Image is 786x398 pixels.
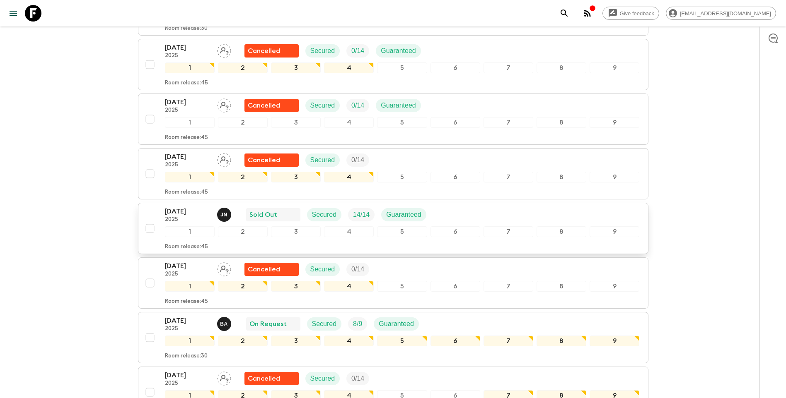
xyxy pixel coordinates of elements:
[590,117,639,128] div: 9
[324,226,374,237] div: 4
[249,319,287,329] p: On Request
[324,281,374,292] div: 4
[377,226,427,237] div: 5
[244,99,299,112] div: Flash Pack cancellation
[165,216,210,223] p: 2025
[346,44,369,58] div: Trip Fill
[165,43,210,53] p: [DATE]
[305,153,340,167] div: Secured
[165,134,208,141] p: Room release: 45
[430,281,480,292] div: 6
[430,172,480,182] div: 6
[484,281,533,292] div: 7
[138,39,648,90] button: [DATE]2025Assign pack leaderFlash Pack cancellationSecuredTrip FillGuaranteed123456789Room releas...
[537,172,586,182] div: 8
[244,153,299,167] div: Flash Pack cancellation
[5,5,22,22] button: menu
[165,189,208,196] p: Room release: 45
[165,244,208,250] p: Room release: 45
[386,210,421,220] p: Guaranteed
[324,336,374,346] div: 4
[271,117,321,128] div: 3
[353,210,370,220] p: 14 / 14
[312,319,337,329] p: Secured
[353,319,362,329] p: 8 / 9
[351,155,364,165] p: 0 / 14
[310,374,335,384] p: Secured
[590,226,639,237] div: 9
[138,203,648,254] button: [DATE]2025Janita NurmiSold OutSecuredTrip FillGuaranteed123456789Room release:45
[324,117,374,128] div: 4
[307,317,342,331] div: Secured
[377,336,427,346] div: 5
[218,226,268,237] div: 2
[217,46,231,53] span: Assign pack leader
[165,107,210,114] p: 2025
[271,172,321,182] div: 3
[217,374,231,381] span: Assign pack leader
[381,46,416,56] p: Guaranteed
[305,263,340,276] div: Secured
[165,370,210,380] p: [DATE]
[312,210,337,220] p: Secured
[217,210,233,217] span: Janita Nurmi
[165,80,208,86] p: Room release: 45
[220,321,228,327] p: B A
[305,372,340,385] div: Secured
[590,62,639,73] div: 9
[165,172,215,182] div: 1
[244,372,299,385] div: Flash Pack cancellation
[484,117,533,128] div: 7
[165,206,210,216] p: [DATE]
[381,101,416,110] p: Guaranteed
[271,281,321,292] div: 3
[537,117,586,128] div: 8
[310,101,335,110] p: Secured
[346,263,369,276] div: Trip Fill
[138,94,648,145] button: [DATE]2025Assign pack leaderFlash Pack cancellationSecuredTrip FillGuaranteed123456789Room releas...
[348,317,367,331] div: Trip Fill
[351,264,364,274] p: 0 / 14
[165,117,215,128] div: 1
[484,172,533,182] div: 7
[377,281,427,292] div: 5
[590,281,639,292] div: 9
[138,312,648,363] button: [DATE]2025Byron AndersonOn RequestSecuredTrip FillGuaranteed123456789Room release:30
[537,336,586,346] div: 8
[165,62,215,73] div: 1
[217,319,233,326] span: Byron Anderson
[244,44,299,58] div: Flash Pack cancellation
[217,101,231,108] span: Assign pack leader
[220,211,227,218] p: J N
[165,326,210,332] p: 2025
[218,62,268,73] div: 2
[271,226,321,237] div: 3
[602,7,659,20] a: Give feedback
[346,372,369,385] div: Trip Fill
[305,44,340,58] div: Secured
[138,257,648,309] button: [DATE]2025Assign pack leaderFlash Pack cancellationSecuredTrip Fill123456789Room release:45
[615,10,659,17] span: Give feedback
[346,99,369,112] div: Trip Fill
[666,7,776,20] div: [EMAIL_ADDRESS][DOMAIN_NAME]
[165,380,210,387] p: 2025
[165,316,210,326] p: [DATE]
[484,62,533,73] div: 7
[484,336,533,346] div: 7
[218,281,268,292] div: 2
[346,153,369,167] div: Trip Fill
[537,62,586,73] div: 8
[165,261,210,271] p: [DATE]
[590,172,639,182] div: 9
[244,263,299,276] div: Flash Pack cancellation
[218,336,268,346] div: 2
[138,148,648,199] button: [DATE]2025Assign pack leaderFlash Pack cancellationSecuredTrip Fill123456789Room release:45
[310,264,335,274] p: Secured
[248,101,280,110] p: Cancelled
[217,208,233,222] button: JN
[305,99,340,112] div: Secured
[165,152,210,162] p: [DATE]
[537,226,586,237] div: 8
[218,172,268,182] div: 2
[379,319,414,329] p: Guaranteed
